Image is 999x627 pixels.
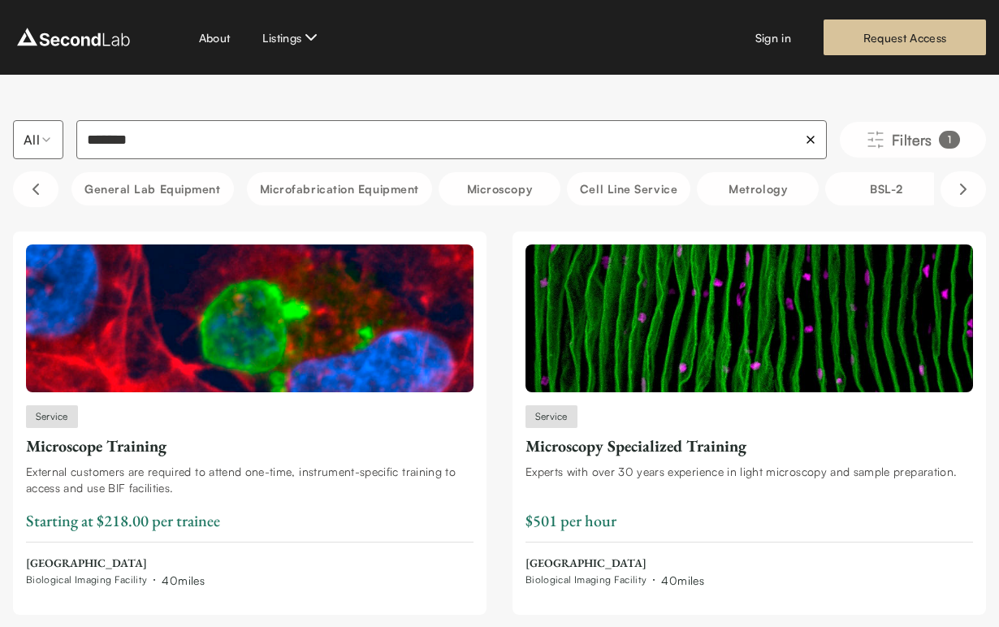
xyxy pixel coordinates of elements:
[525,464,973,480] div: Experts with over 30 years experience in light microscopy and sample preparation.
[13,24,134,50] img: logo
[525,556,704,572] span: [GEOGRAPHIC_DATA]
[525,510,616,531] span: $501 per hour
[525,435,973,457] div: Microscopy Specialized Training
[13,120,63,159] button: Select listing type
[26,244,474,589] a: Microscope TrainingServiceMicroscope TrainingExternal customers are required to attend one-time, ...
[26,464,474,496] div: External customers are required to attend one-time, instrument-specific training to access and us...
[824,19,986,55] a: Request Access
[661,572,703,589] div: 40 miles
[840,122,986,158] button: Filters
[939,131,960,149] div: 1
[525,573,647,586] span: Biological Imaging Facility
[825,172,947,205] button: BSL-2
[262,28,321,47] button: Listings
[162,572,204,589] div: 40 miles
[567,172,690,205] button: Cell line service
[525,244,973,392] img: Microscopy Specialized Training
[26,556,205,572] span: [GEOGRAPHIC_DATA]
[755,29,791,46] a: Sign in
[535,409,568,424] span: Service
[26,510,220,531] span: Starting at $218.00 per trainee
[71,172,234,205] button: General Lab equipment
[26,573,147,586] span: Biological Imaging Facility
[36,409,68,424] span: Service
[199,29,231,46] a: About
[941,171,986,207] button: Scroll right
[26,244,474,392] img: Microscope Training
[892,128,932,151] span: Filters
[13,171,58,207] button: Scroll left
[247,172,432,205] button: Microfabrication Equipment
[26,435,474,457] div: Microscope Training
[525,244,973,589] a: Microscopy Specialized TrainingServiceMicroscopy Specialized TrainingExperts with over 30 years e...
[697,172,819,205] button: Metrology
[439,172,560,205] button: Microscopy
